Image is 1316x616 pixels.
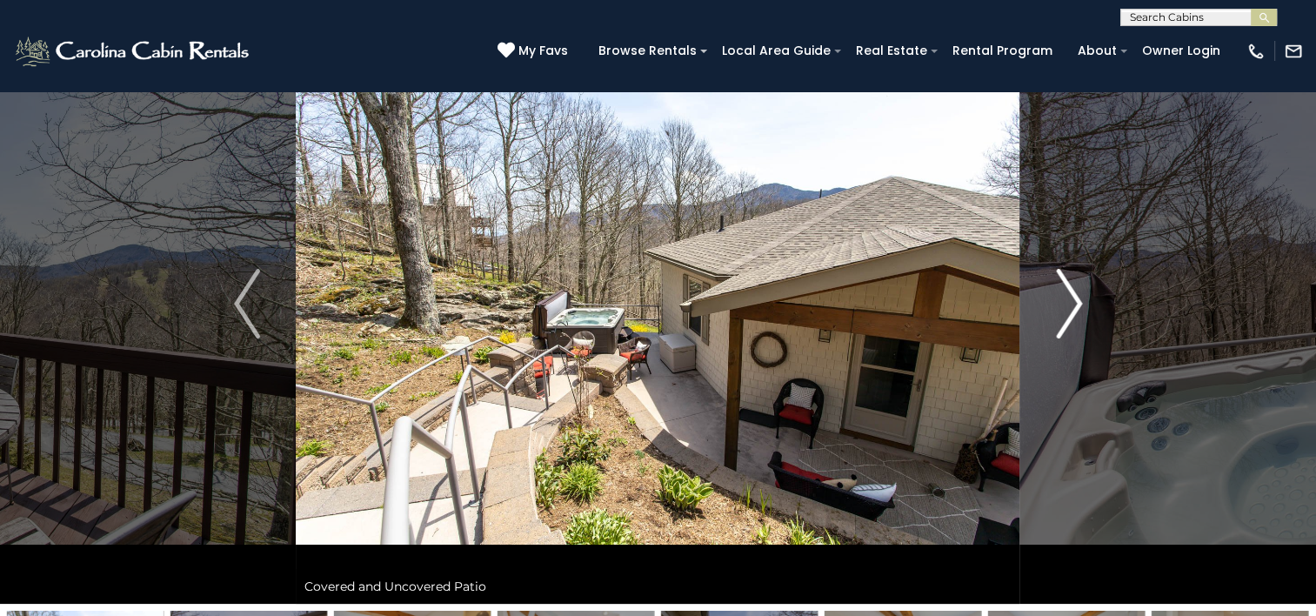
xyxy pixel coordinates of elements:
a: Rental Program [944,37,1061,64]
img: arrow [1056,269,1082,338]
img: mail-regular-white.png [1284,42,1303,61]
img: phone-regular-white.png [1246,42,1266,61]
a: Browse Rentals [590,37,705,64]
img: White-1-2.png [13,34,254,69]
a: My Favs [498,42,572,61]
a: About [1069,37,1126,64]
a: Local Area Guide [713,37,839,64]
div: Covered and Uncovered Patio [296,569,1019,604]
button: Next [1020,3,1118,604]
button: Previous [198,3,296,604]
img: arrow [234,269,260,338]
a: Real Estate [847,37,936,64]
a: Owner Login [1133,37,1229,64]
span: My Favs [518,42,568,60]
